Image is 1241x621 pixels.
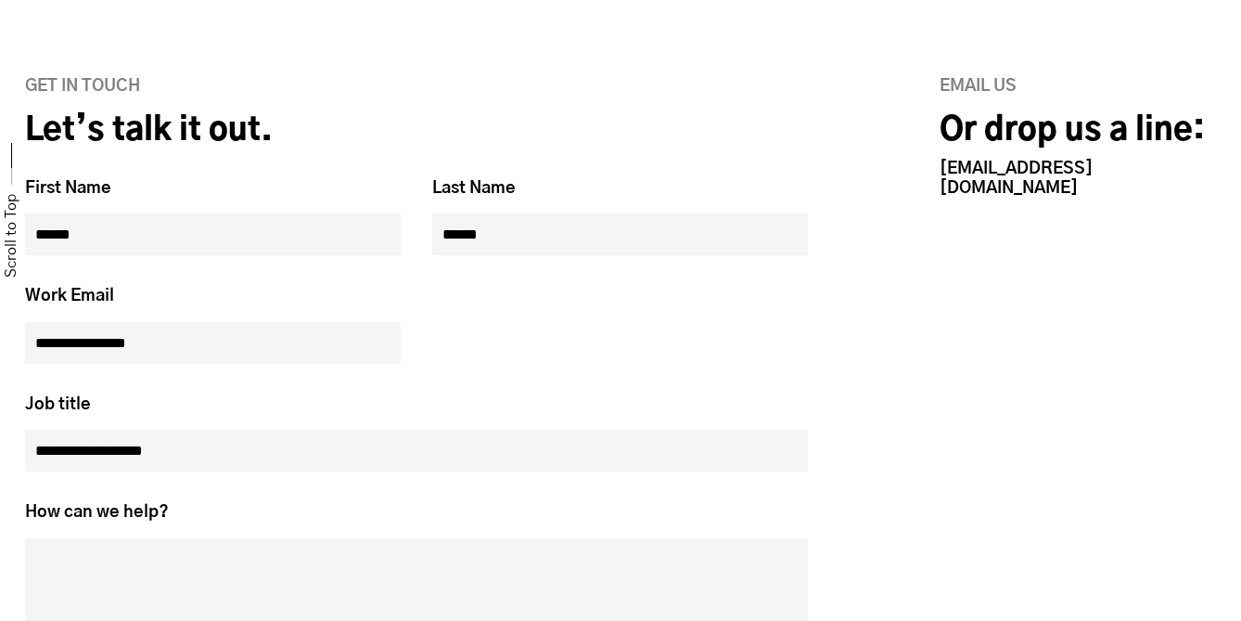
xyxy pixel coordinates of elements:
a: [EMAIL_ADDRESS][DOMAIN_NAME] [940,161,1093,197]
h2: Or drop us a line: [940,111,1216,151]
h6: Email us [940,77,1216,97]
h6: GET IN TOUCH [25,77,809,97]
a: Scroll to Top [2,194,21,278]
h2: Let’s talk it out. [25,111,809,151]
